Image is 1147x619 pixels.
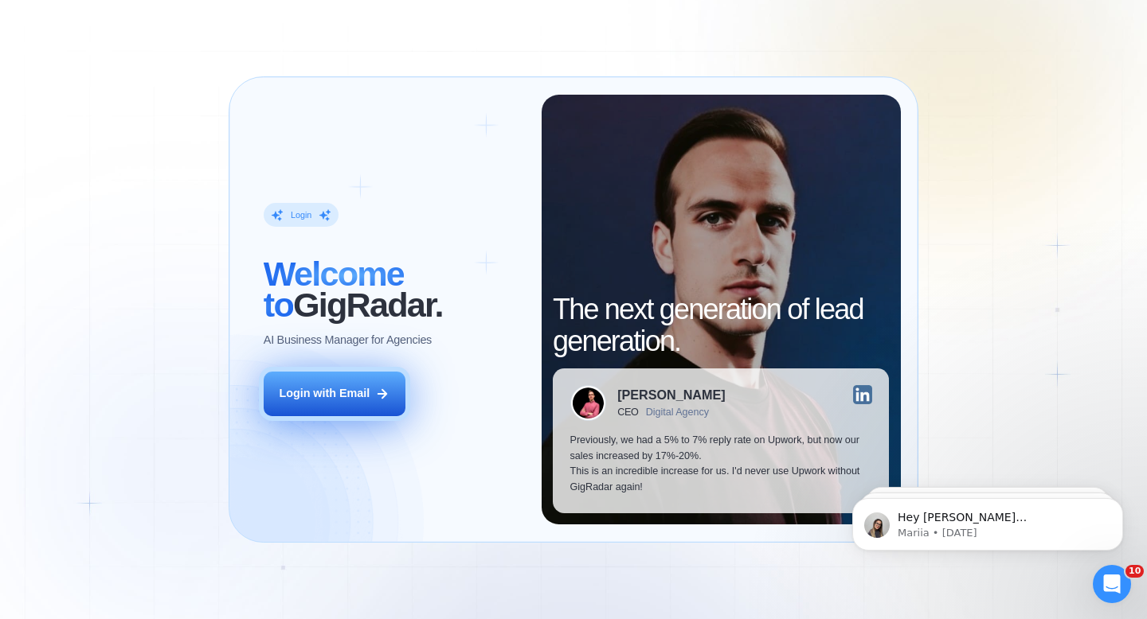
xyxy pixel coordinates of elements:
[291,209,311,220] div: Login
[264,333,432,348] p: AI Business Manager for Agencies
[646,407,709,418] div: Digital Agency
[1125,565,1144,578] span: 10
[264,372,405,416] button: Login with Email
[570,433,872,496] p: Previously, we had a 5% to 7% reply rate on Upwork, but now our sales increased by 17%-20%. This ...
[264,255,404,325] span: Welcome to
[617,388,725,401] div: [PERSON_NAME]
[617,407,639,418] div: CEO
[828,465,1147,576] iframe: Intercom notifications message
[264,259,524,321] h2: ‍ GigRadar.
[553,294,889,356] h2: The next generation of lead generation.
[1093,565,1131,603] iframe: Intercom live chat
[279,386,370,402] div: Login with Email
